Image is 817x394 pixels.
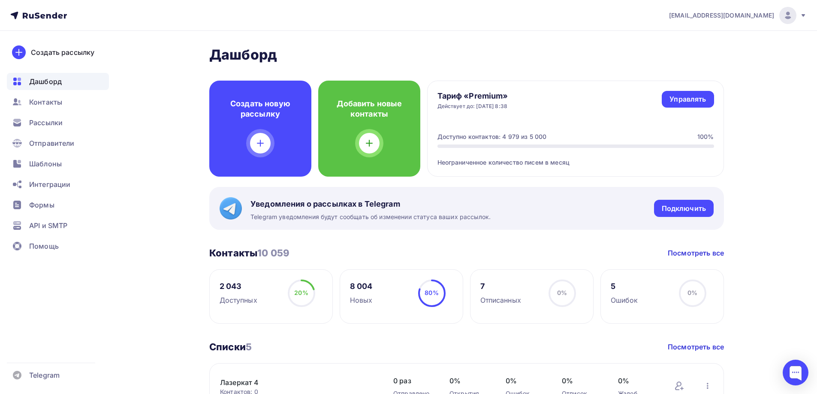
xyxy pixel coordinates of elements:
div: Неограниченное количество писем в месяц [437,148,714,167]
a: Рассылки [7,114,109,131]
span: Telegram [29,370,60,380]
div: Доступных [220,295,257,305]
span: Рассылки [29,117,63,128]
h3: Списки [209,341,252,353]
a: Дашборд [7,73,109,90]
div: Отписанных [480,295,521,305]
span: 0% [562,376,601,386]
div: 5 [611,281,638,292]
span: API и SMTP [29,220,67,231]
span: Telegram уведомления будут сообщать об изменении статуса ваших рассылок. [250,213,491,221]
span: 0% [449,376,488,386]
span: Шаблоны [29,159,62,169]
a: Контакты [7,93,109,111]
div: Действует до: [DATE] 8:38 [437,103,508,110]
a: Посмотреть все [668,342,724,352]
div: Управлять [669,94,706,104]
span: 0% [506,376,545,386]
span: 0 раз [393,376,432,386]
a: Лазеркат 4 [220,377,366,388]
span: 0% [557,289,567,296]
div: 7 [480,281,521,292]
span: Интеграции [29,179,70,189]
a: Отправители [7,135,109,152]
div: Ошибок [611,295,638,305]
div: 100% [697,132,714,141]
h4: Добавить новые контакты [332,99,407,119]
span: Контакты [29,97,62,107]
a: [EMAIL_ADDRESS][DOMAIN_NAME] [669,7,807,24]
div: Новых [350,295,373,305]
div: Подключить [662,204,706,214]
h2: Дашборд [209,46,724,63]
div: 2 043 [220,281,257,292]
span: 10 059 [257,247,289,259]
a: Формы [7,196,109,214]
span: 5 [246,341,252,352]
span: Отправители [29,138,75,148]
span: Дашборд [29,76,62,87]
span: 80% [425,289,438,296]
a: Посмотреть все [668,248,724,258]
div: Доступно контактов: 4 979 из 5 000 [437,132,547,141]
div: 8 004 [350,281,373,292]
h4: Тариф «Premium» [437,91,508,101]
div: Создать рассылку [31,47,94,57]
h3: Контакты [209,247,289,259]
a: Шаблоны [7,155,109,172]
span: 0% [618,376,657,386]
span: Формы [29,200,54,210]
span: 0% [687,289,697,296]
span: Уведомления о рассылках в Telegram [250,199,491,209]
span: 20% [294,289,308,296]
span: Помощь [29,241,59,251]
h4: Создать новую рассылку [223,99,298,119]
span: [EMAIL_ADDRESS][DOMAIN_NAME] [669,11,774,20]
